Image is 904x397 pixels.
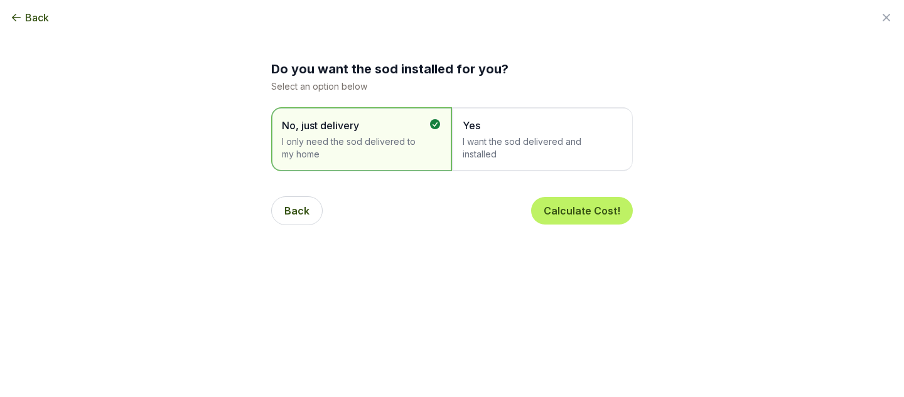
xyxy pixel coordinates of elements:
span: No, just delivery [282,118,429,133]
span: Back [25,10,49,25]
span: Yes [463,118,610,133]
h2: Do you want the sod installed for you? [271,60,633,78]
span: I only need the sod delivered to my home [282,135,429,161]
button: Calculate Cost! [531,197,633,225]
p: Select an option below [271,80,633,92]
button: Back [271,196,323,225]
span: I want the sod delivered and installed [463,135,610,161]
button: Back [10,10,49,25]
